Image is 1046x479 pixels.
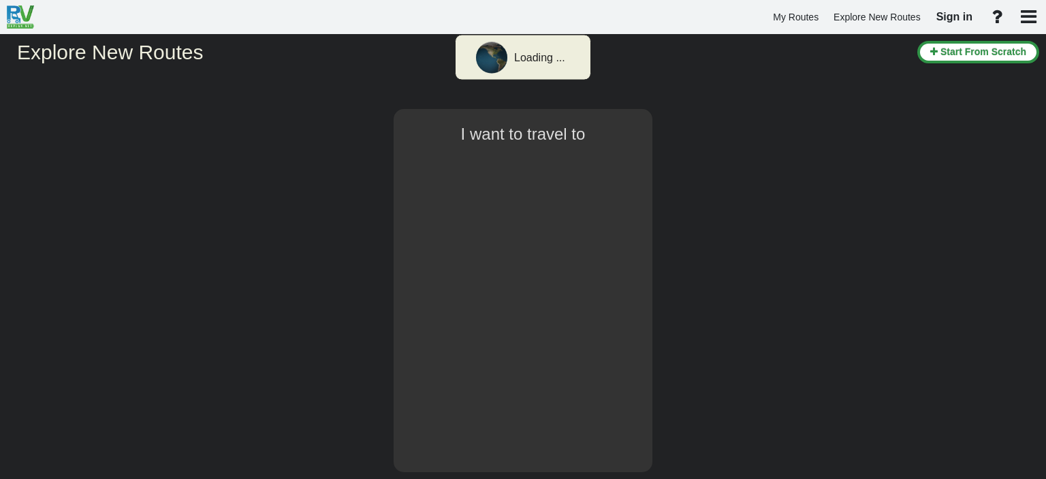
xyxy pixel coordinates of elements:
[7,5,34,29] img: RvPlanetLogo.png
[767,4,825,31] a: My Routes
[834,12,921,22] span: Explore New Routes
[936,11,972,22] span: Sign in
[827,4,927,31] a: Explore New Routes
[940,46,1026,57] span: Start From Scratch
[461,125,586,143] span: I want to travel to
[17,41,907,63] h2: Explore New Routes
[514,50,565,66] div: Loading ...
[773,12,819,22] span: My Routes
[917,41,1039,63] button: Start From Scratch
[930,3,979,31] a: Sign in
